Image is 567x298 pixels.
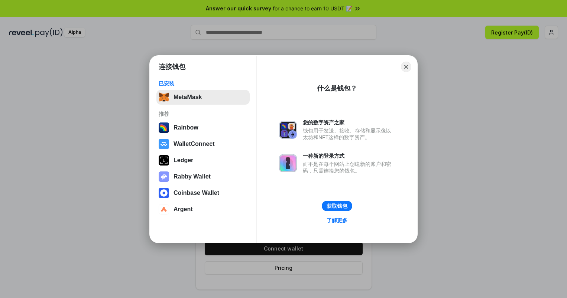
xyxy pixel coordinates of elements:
button: WalletConnect [156,137,250,151]
button: Ledger [156,153,250,168]
div: Rabby Wallet [174,173,211,180]
div: 而不是在每个网站上创建新的账户和密码，只需连接您的钱包。 [303,161,395,174]
div: MetaMask [174,94,202,101]
img: svg+xml,%3Csvg%20fill%3D%22none%22%20height%3D%2233%22%20viewBox%3D%220%200%2035%2033%22%20width%... [159,92,169,102]
button: Argent [156,202,250,217]
div: WalletConnect [174,141,215,147]
div: 了解更多 [327,217,347,224]
div: 已安装 [159,80,247,87]
div: 您的数字资产之家 [303,119,395,126]
div: 什么是钱包？ [317,84,357,93]
img: svg+xml,%3Csvg%20width%3D%2228%22%20height%3D%2228%22%20viewBox%3D%220%200%2028%2028%22%20fill%3D... [159,139,169,149]
a: 了解更多 [322,216,352,225]
img: svg+xml,%3Csvg%20width%3D%2228%22%20height%3D%2228%22%20viewBox%3D%220%200%2028%2028%22%20fill%3D... [159,188,169,198]
div: 推荐 [159,111,247,117]
h1: 连接钱包 [159,62,185,71]
img: svg+xml,%3Csvg%20xmlns%3D%22http%3A%2F%2Fwww.w3.org%2F2000%2Fsvg%22%20fill%3D%22none%22%20viewBox... [279,121,297,139]
img: svg+xml,%3Csvg%20width%3D%22120%22%20height%3D%22120%22%20viewBox%3D%220%200%20120%20120%22%20fil... [159,122,169,133]
button: Rainbow [156,120,250,135]
img: svg+xml,%3Csvg%20xmlns%3D%22http%3A%2F%2Fwww.w3.org%2F2000%2Fsvg%22%20fill%3D%22none%22%20viewBox... [159,171,169,182]
button: Rabby Wallet [156,169,250,184]
button: 获取钱包 [322,201,352,211]
button: Close [401,62,411,72]
button: Coinbase Wallet [156,186,250,200]
div: 一种新的登录方式 [303,153,395,159]
div: Argent [174,206,193,213]
div: Ledger [174,157,193,164]
img: svg+xml,%3Csvg%20xmlns%3D%22http%3A%2F%2Fwww.w3.org%2F2000%2Fsvg%22%20width%3D%2228%22%20height%3... [159,155,169,166]
img: svg+xml,%3Csvg%20width%3D%2228%22%20height%3D%2228%22%20viewBox%3D%220%200%2028%2028%22%20fill%3D... [159,204,169,215]
div: Rainbow [174,124,198,131]
div: 获取钱包 [327,203,347,209]
div: 钱包用于发送、接收、存储和显示像以太坊和NFT这样的数字资产。 [303,127,395,141]
button: MetaMask [156,90,250,105]
img: svg+xml,%3Csvg%20xmlns%3D%22http%3A%2F%2Fwww.w3.org%2F2000%2Fsvg%22%20fill%3D%22none%22%20viewBox... [279,154,297,172]
div: Coinbase Wallet [174,190,219,196]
